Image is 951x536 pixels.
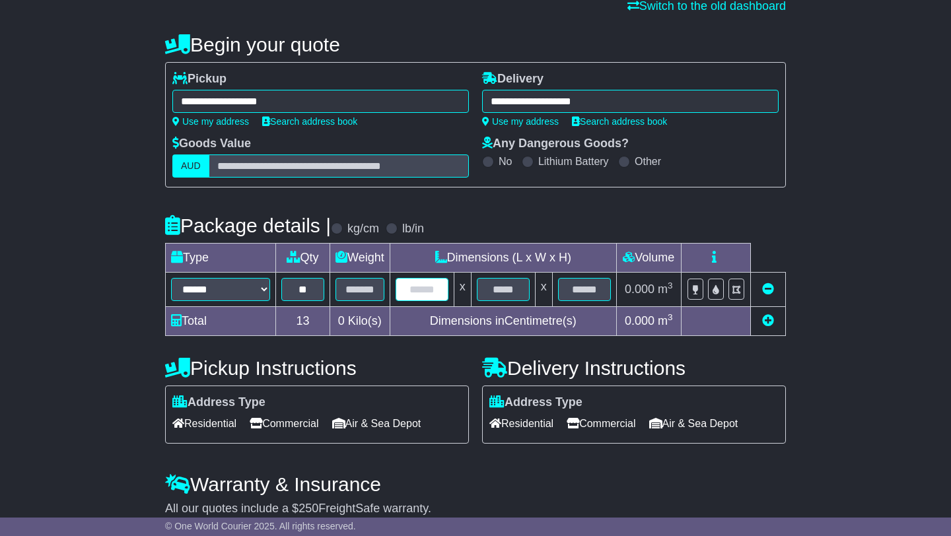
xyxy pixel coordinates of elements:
[482,137,629,151] label: Any Dangerous Goods?
[535,273,552,307] td: x
[347,222,379,236] label: kg/cm
[172,72,227,86] label: Pickup
[338,314,345,327] span: 0
[402,222,424,236] label: lb/in
[172,116,249,127] a: Use my address
[658,283,673,296] span: m
[635,155,661,168] label: Other
[250,413,318,434] span: Commercial
[489,413,553,434] span: Residential
[658,314,673,327] span: m
[572,116,667,127] a: Search address book
[668,312,673,322] sup: 3
[166,307,276,336] td: Total
[276,244,330,273] td: Qty
[390,244,616,273] td: Dimensions (L x W x H)
[616,244,681,273] td: Volume
[332,413,421,434] span: Air & Sea Depot
[165,34,786,55] h4: Begin your quote
[649,413,738,434] span: Air & Sea Depot
[172,395,265,410] label: Address Type
[482,357,786,379] h4: Delivery Instructions
[625,314,654,327] span: 0.000
[172,137,251,151] label: Goods Value
[567,413,635,434] span: Commercial
[262,116,357,127] a: Search address book
[390,307,616,336] td: Dimensions in Centimetre(s)
[166,244,276,273] td: Type
[172,154,209,178] label: AUD
[625,283,654,296] span: 0.000
[165,357,469,379] h4: Pickup Instructions
[499,155,512,168] label: No
[762,283,774,296] a: Remove this item
[330,307,390,336] td: Kilo(s)
[538,155,609,168] label: Lithium Battery
[172,413,236,434] span: Residential
[762,314,774,327] a: Add new item
[165,502,786,516] div: All our quotes include a $ FreightSafe warranty.
[276,307,330,336] td: 13
[482,72,544,86] label: Delivery
[165,215,331,236] h4: Package details |
[330,244,390,273] td: Weight
[299,502,318,515] span: 250
[668,281,673,290] sup: 3
[489,395,582,410] label: Address Type
[165,521,356,531] span: © One World Courier 2025. All rights reserved.
[482,116,559,127] a: Use my address
[165,473,786,495] h4: Warranty & Insurance
[454,273,471,307] td: x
